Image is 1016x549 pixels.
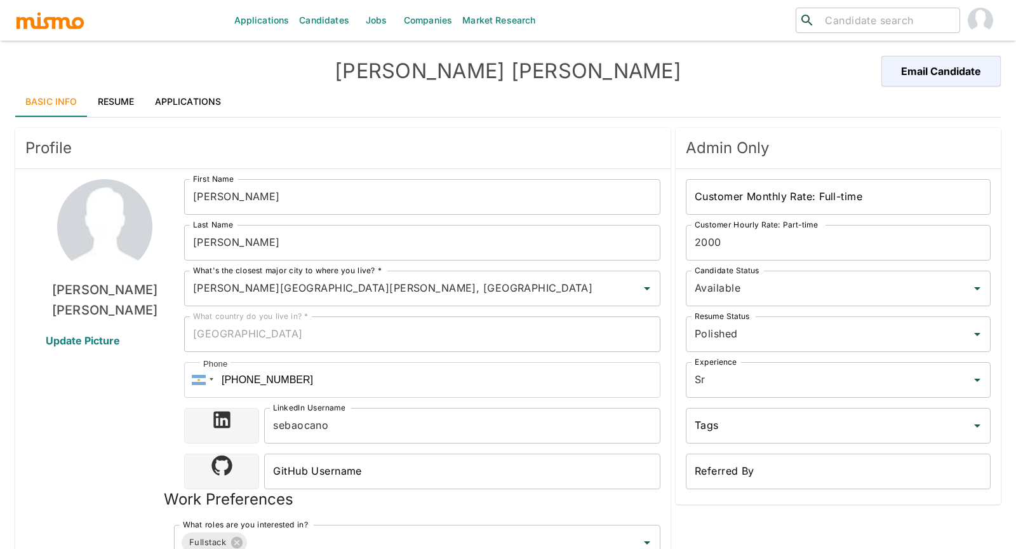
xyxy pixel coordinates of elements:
img: Carmen Vilachá [968,8,993,33]
div: Phone [200,358,231,370]
span: Admin Only [686,138,991,158]
h5: Work Preferences [164,489,293,510]
button: Open [638,280,656,297]
label: Candidate Status [695,265,759,276]
button: Open [968,280,986,297]
img: Sebastian Ocaño [57,179,152,274]
div: Argentina: + 54 [184,362,217,398]
a: Basic Info [15,86,88,117]
span: Profile [25,138,660,158]
button: Open [968,417,986,435]
label: Resume Status [695,311,750,322]
button: Open [968,371,986,389]
span: Update Picture [30,325,135,356]
label: What roles are you interested in? [183,519,308,530]
h4: [PERSON_NAME] [PERSON_NAME] [262,58,754,84]
label: Customer Hourly Rate: Part-time [695,219,818,230]
label: LinkedIn Username [273,402,345,413]
button: Email Candidate [881,56,1001,86]
label: What's the closest major city to where you live? * [193,265,382,276]
h6: [PERSON_NAME] [PERSON_NAME] [25,280,184,320]
input: 1 (702) 123-4567 [184,362,660,398]
a: Applications [145,86,232,117]
label: Last Name [193,219,233,230]
label: What country do you live in? * [193,311,309,322]
a: Resume [88,86,145,117]
label: First Name [193,173,234,184]
img: logo [15,11,85,30]
button: Open [968,325,986,343]
label: Experience [695,356,737,367]
input: Candidate search [820,11,954,29]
